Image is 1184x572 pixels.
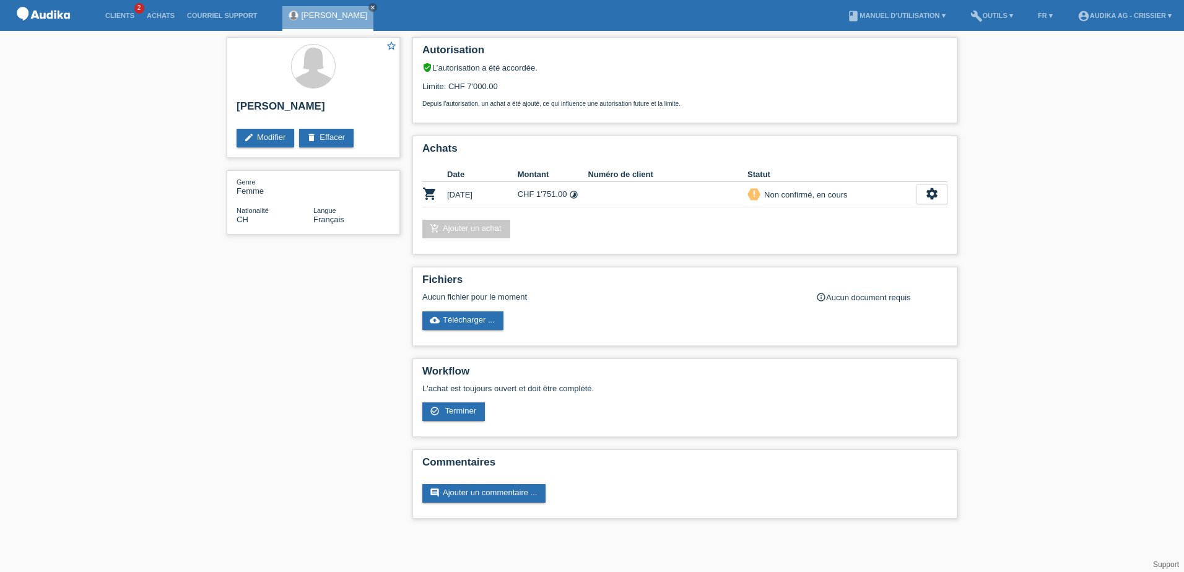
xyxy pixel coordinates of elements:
[430,223,440,233] i: add_shopping_cart
[386,40,397,53] a: star_border
[386,40,397,51] i: star_border
[750,189,759,198] i: priority_high
[134,3,144,14] span: 2
[588,167,747,182] th: Numéro de client
[422,142,947,161] h2: Achats
[925,187,939,201] i: settings
[447,167,518,182] th: Date
[299,129,354,147] a: deleteEffacer
[445,406,476,415] span: Terminer
[1071,12,1178,19] a: account_circleAudika AG - Crissier ▾
[307,132,316,142] i: delete
[422,484,546,503] a: commentAjouter un commentaire ...
[422,100,947,107] p: Depuis l’autorisation, un achat a été ajouté, ce qui influence une autorisation future et la limite.
[422,456,947,475] h2: Commentaires
[422,44,947,63] h2: Autorisation
[422,365,947,384] h2: Workflow
[841,12,951,19] a: bookManuel d’utilisation ▾
[1032,12,1059,19] a: FR ▾
[141,12,181,19] a: Achats
[237,178,256,186] span: Genre
[447,182,518,207] td: [DATE]
[422,220,510,238] a: add_shopping_cartAjouter un achat
[12,24,74,33] a: POS — MF Group
[847,10,860,22] i: book
[422,274,947,292] h2: Fichiers
[313,215,344,224] span: Français
[370,4,376,11] i: close
[181,12,263,19] a: Courriel Support
[970,10,983,22] i: build
[760,188,847,201] div: Non confirmé, en cours
[518,182,588,207] td: CHF 1'751.00
[302,11,368,20] a: [PERSON_NAME]
[430,488,440,498] i: comment
[1153,560,1179,569] a: Support
[1077,10,1090,22] i: account_circle
[422,63,432,72] i: verified_user
[99,12,141,19] a: Clients
[422,292,801,301] div: Aucun fichier pour le moment
[313,207,336,214] span: Langue
[816,292,826,302] i: info_outline
[430,406,440,416] i: check_circle_outline
[422,384,947,393] p: L'achat est toujours ouvert et doit être complété.
[237,100,390,119] h2: [PERSON_NAME]
[964,12,1019,19] a: buildOutils ▾
[237,129,294,147] a: editModifier
[747,167,916,182] th: Statut
[422,402,485,421] a: check_circle_outline Terminer
[237,207,269,214] span: Nationalité
[422,186,437,201] i: POSP00026758
[237,215,248,224] span: Suisse
[569,190,578,199] i: 24 versements
[422,311,503,330] a: cloud_uploadTélécharger ...
[518,167,588,182] th: Montant
[368,3,377,12] a: close
[422,63,947,72] div: L’autorisation a été accordée.
[816,292,947,302] div: Aucun document requis
[244,132,254,142] i: edit
[237,177,313,196] div: Femme
[422,72,947,107] div: Limite: CHF 7'000.00
[430,315,440,325] i: cloud_upload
